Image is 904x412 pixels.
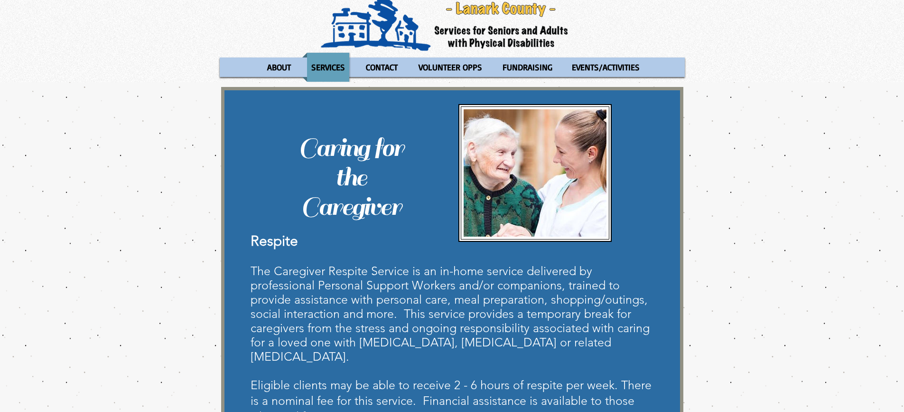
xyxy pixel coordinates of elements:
p: ABOUT [263,53,295,82]
span: Caring for the Caregiver [298,131,403,223]
a: EVENTS/ACTIVITIES [563,53,649,82]
p: CONTACT [362,53,402,82]
a: SERVICES [302,53,354,82]
p: VOLUNTEER OPPS [414,53,486,82]
a: ABOUT [258,53,300,82]
span: Respite [251,232,298,249]
img: Respite1.JPG [464,109,606,237]
p: EVENTS/ACTIVITIES [568,53,644,82]
a: CONTACT [356,53,407,82]
nav: Site [220,53,685,82]
p: SERVICES [307,53,349,82]
span: The Caregiver Respite Service is an in-home service delivered by professional Personal Support Wo... [251,264,650,364]
a: VOLUNTEER OPPS [410,53,491,82]
p: FUNDRAISING [498,53,557,82]
a: FUNDRAISING [494,53,560,82]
